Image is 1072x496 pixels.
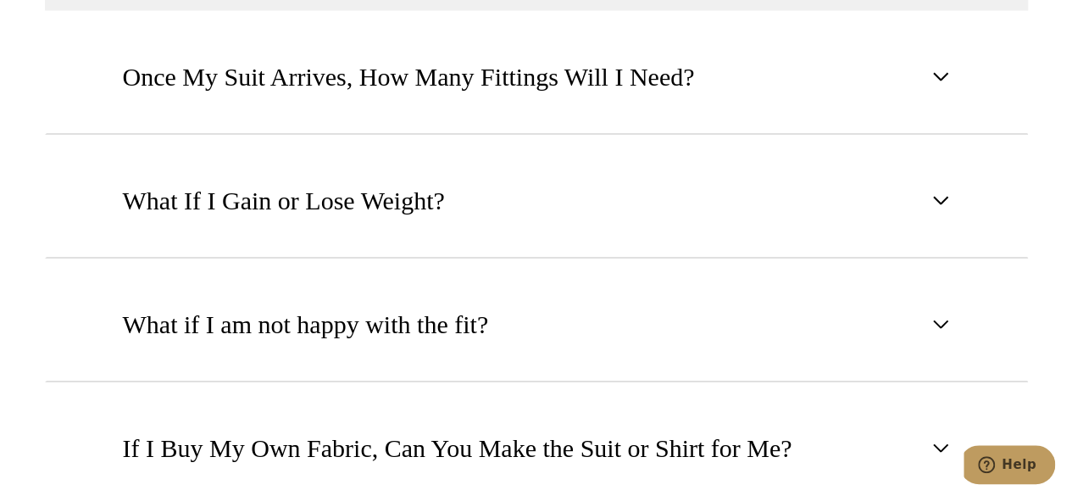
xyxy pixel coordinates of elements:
span: If I Buy My Own Fabric, Can You Make the Suit or Shirt for Me? [123,430,792,467]
button: Once My Suit Arrives, How Many Fittings Will I Need? [45,20,1028,135]
span: What If I Gain or Lose Weight? [123,182,445,220]
button: What if I am not happy with the fit? [45,267,1028,382]
button: What If I Gain or Lose Weight? [45,143,1028,259]
span: Once My Suit Arrives, How Many Fittings Will I Need? [123,59,695,96]
iframe: Opens a widget where you can chat to one of our agents [964,445,1055,488]
span: What if I am not happy with the fit? [123,306,489,343]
